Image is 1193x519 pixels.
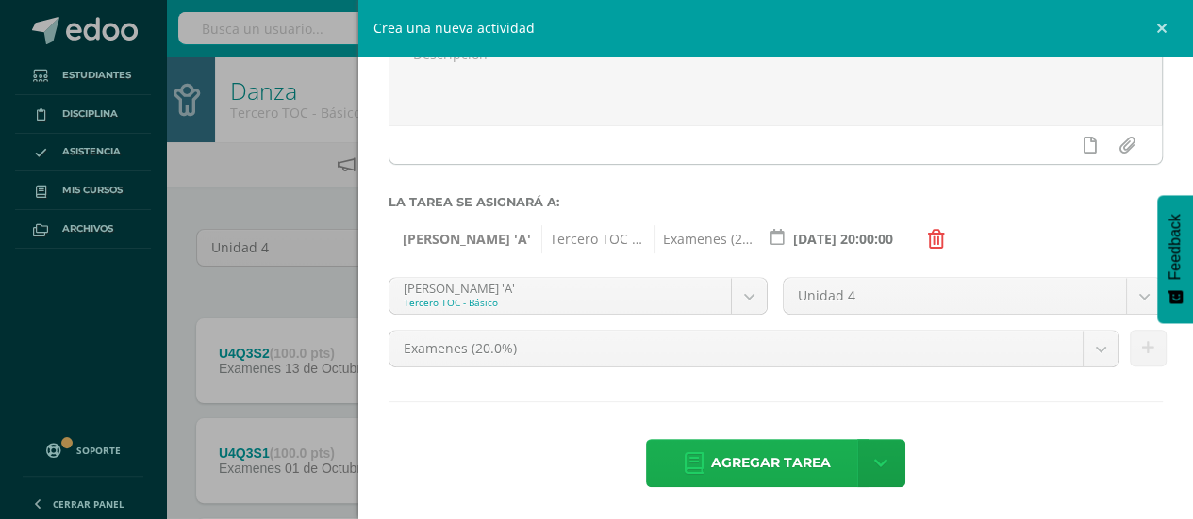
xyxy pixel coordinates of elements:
a: Examenes (20.0%) [389,331,1119,366]
span: Examenes (20.0%) [654,225,757,253]
span: Feedback [1167,214,1184,280]
a: [PERSON_NAME] 'A'Tercero TOC - Básico [389,278,768,314]
span: Unidad 4 [798,278,1112,314]
label: La tarea se asignará a: [389,195,1164,209]
span: Tercero TOC - Básico [541,225,644,253]
button: Feedback - Mostrar encuesta [1157,195,1193,323]
a: Unidad 4 [784,278,1162,314]
span: Danza 'A' [403,225,531,253]
span: Examenes (20.0%) [404,331,1069,366]
div: [PERSON_NAME] 'A' [404,278,718,296]
span: Agregar tarea [711,440,831,486]
div: Tercero TOC - Básico [404,296,718,309]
